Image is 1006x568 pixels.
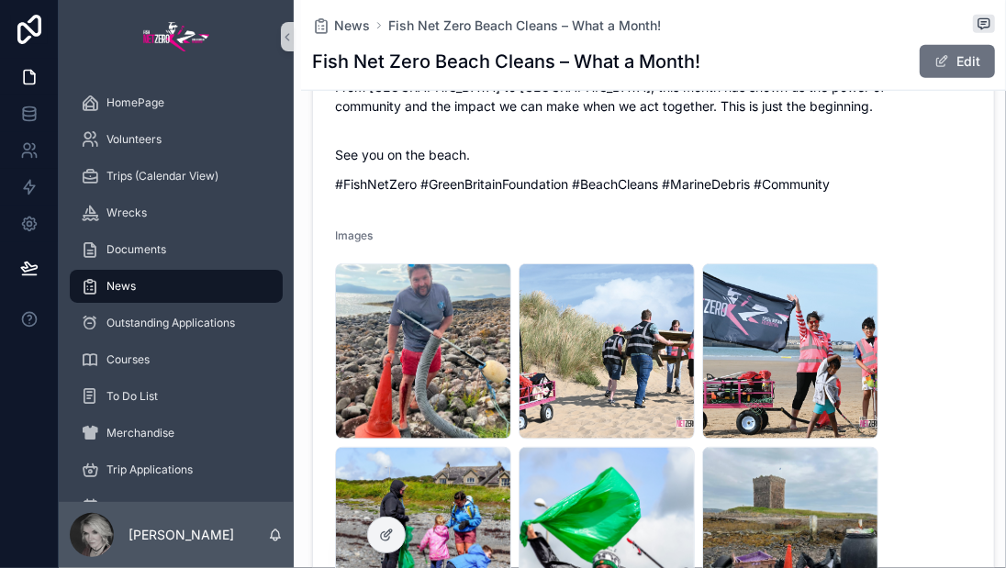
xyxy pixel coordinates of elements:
a: Merchandise [70,417,283,450]
a: Outstanding Applications [70,306,283,340]
a: Fish Net Zero Beach Cleans – What a Month! [388,17,661,35]
a: Volunteers [70,123,283,156]
a: Documents [70,233,283,266]
p: [PERSON_NAME] [129,526,234,544]
a: News [70,270,283,303]
img: App logo [143,22,209,51]
span: Outstanding Applications [106,316,235,330]
h1: Fish Net Zero Beach Cleans – What a Month! [312,49,700,74]
span: News [106,279,136,294]
a: Courses [70,343,283,376]
span: Trip Applications [106,462,193,477]
span: Wrecks [106,206,147,220]
a: To Do List [70,380,283,413]
button: Edit [920,45,995,78]
a: HomePage [70,86,283,119]
a: Trip Applications [70,453,283,486]
span: News [334,17,370,35]
a: Merch Orders [70,490,283,523]
a: Wrecks [70,196,283,229]
a: Trips (Calendar View) [70,160,283,193]
a: News [312,17,370,35]
p: From [GEOGRAPHIC_DATA] to [GEOGRAPHIC_DATA], this month has shown us the power of community and t... [335,77,972,116]
span: Volunteers [106,132,162,147]
span: Merch Orders [106,499,179,514]
span: Courses [106,352,150,367]
span: Merchandise [106,426,174,440]
span: Trips (Calendar View) [106,169,218,184]
div: scrollable content [59,73,294,502]
span: HomePage [106,95,164,110]
span: To Do List [106,389,158,404]
p: See you on the beach. [335,145,972,164]
span: Images [335,228,373,242]
span: Documents [106,242,166,257]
